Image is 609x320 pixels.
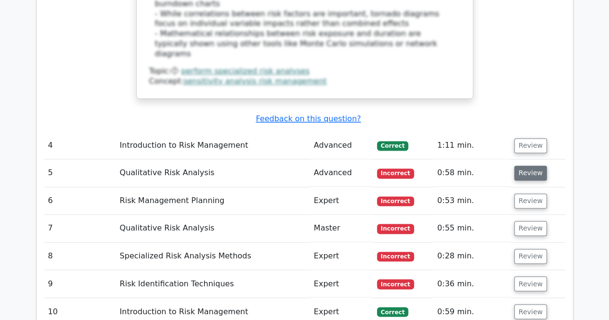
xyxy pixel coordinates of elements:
[183,77,326,86] a: sensitivity analysis risk management
[433,187,510,215] td: 0:53 min.
[514,276,547,291] button: Review
[514,249,547,264] button: Review
[310,270,373,297] td: Expert
[116,243,310,270] td: Specialized Risk Analysis Methods
[116,159,310,187] td: Qualitative Risk Analysis
[433,215,510,242] td: 0:55 min.
[310,132,373,159] td: Advanced
[377,279,414,289] span: Incorrect
[116,187,310,215] td: Risk Management Planning
[433,159,510,187] td: 0:58 min.
[44,270,116,297] td: 9
[116,132,310,159] td: Introduction to Risk Management
[310,215,373,242] td: Master
[44,132,116,159] td: 4
[514,193,547,208] button: Review
[514,138,547,153] button: Review
[377,196,414,206] span: Incorrect
[514,221,547,236] button: Review
[514,304,547,319] button: Review
[433,243,510,270] td: 0:28 min.
[377,141,408,151] span: Correct
[116,215,310,242] td: Qualitative Risk Analysis
[116,270,310,297] td: Risk Identification Techniques
[44,187,116,215] td: 6
[181,66,310,76] a: perform specialized risk analyses
[377,224,414,233] span: Incorrect
[377,252,414,261] span: Incorrect
[377,168,414,178] span: Incorrect
[514,166,547,180] button: Review
[433,132,510,159] td: 1:11 min.
[310,243,373,270] td: Expert
[310,187,373,215] td: Expert
[44,243,116,270] td: 8
[44,215,116,242] td: 7
[256,114,361,123] a: Feedback on this question?
[377,307,408,317] span: Correct
[44,159,116,187] td: 5
[149,66,460,77] div: Topic:
[149,77,460,87] div: Concept:
[310,159,373,187] td: Advanced
[433,270,510,297] td: 0:36 min.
